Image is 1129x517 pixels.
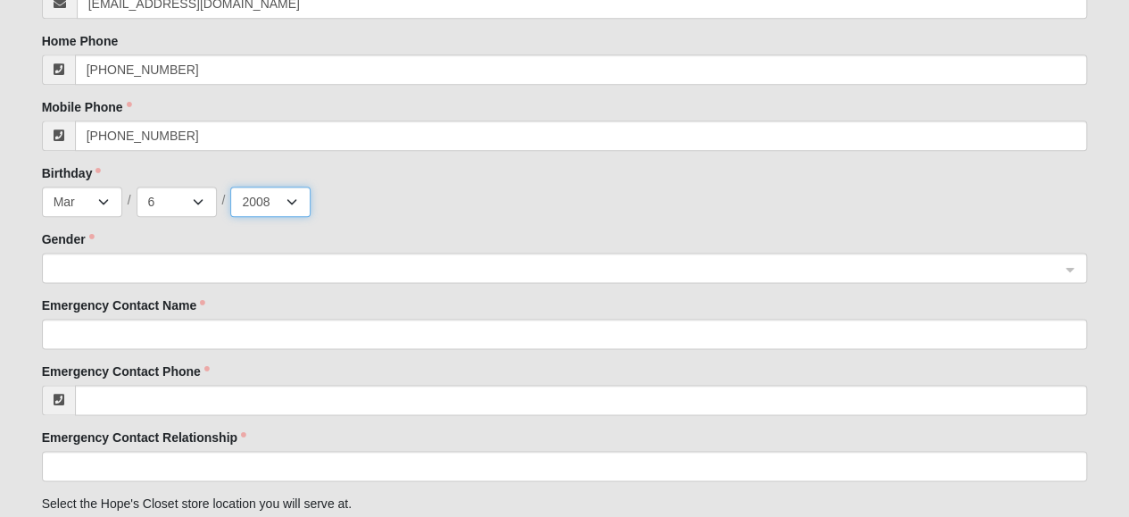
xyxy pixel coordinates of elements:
label: Home Phone [42,32,119,50]
label: Emergency Contact Name [42,296,206,314]
label: Emergency Contact Phone [42,363,210,380]
span: / [222,191,226,209]
label: Mobile Phone [42,98,132,116]
label: Emergency Contact Relationship [42,429,246,446]
label: Birthday [42,164,102,182]
span: / [128,191,131,209]
label: Gender [42,230,95,248]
